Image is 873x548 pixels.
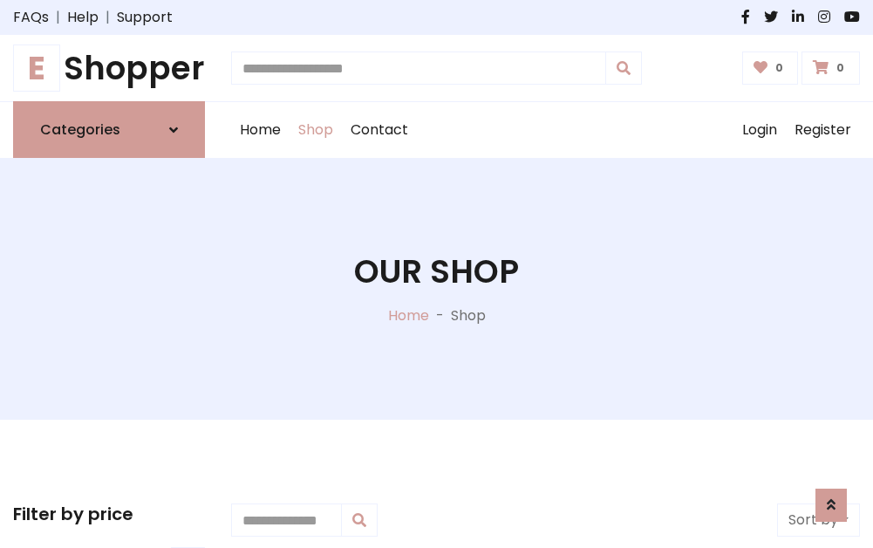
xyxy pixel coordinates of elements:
[13,503,205,524] h5: Filter by price
[290,102,342,158] a: Shop
[13,45,60,92] span: E
[733,102,786,158] a: Login
[40,121,120,138] h6: Categories
[49,7,67,28] span: |
[99,7,117,28] span: |
[117,7,173,28] a: Support
[771,60,788,76] span: 0
[388,305,429,325] a: Home
[342,102,417,158] a: Contact
[13,7,49,28] a: FAQs
[801,51,860,85] a: 0
[231,102,290,158] a: Home
[429,305,451,326] p: -
[67,7,99,28] a: Help
[832,60,849,76] span: 0
[13,101,205,158] a: Categories
[13,49,205,87] h1: Shopper
[786,102,860,158] a: Register
[742,51,799,85] a: 0
[777,503,860,537] button: Sort by
[354,252,519,291] h1: Our Shop
[13,49,205,87] a: EShopper
[451,305,486,326] p: Shop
